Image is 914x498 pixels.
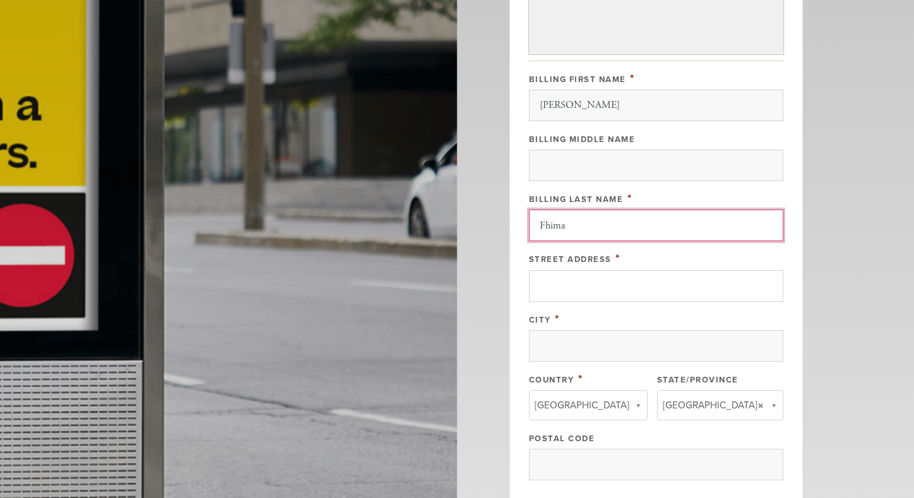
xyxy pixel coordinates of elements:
[627,191,632,205] span: This field is required.
[535,397,629,413] span: [GEOGRAPHIC_DATA]
[578,372,583,386] span: This field is required.
[657,375,739,385] label: State/Province
[529,134,636,145] label: Billing Middle Name
[529,254,612,264] label: Street Address
[630,71,635,85] span: This field is required.
[529,434,595,444] label: Postal Code
[529,375,574,385] label: Country
[657,390,783,420] a: [GEOGRAPHIC_DATA]
[529,74,626,85] label: Billing First Name
[529,194,624,205] label: Billing Last Name
[529,315,551,325] label: City
[555,312,560,326] span: This field is required.
[663,397,757,413] span: [GEOGRAPHIC_DATA]
[615,251,620,265] span: This field is required.
[529,390,648,420] a: [GEOGRAPHIC_DATA]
